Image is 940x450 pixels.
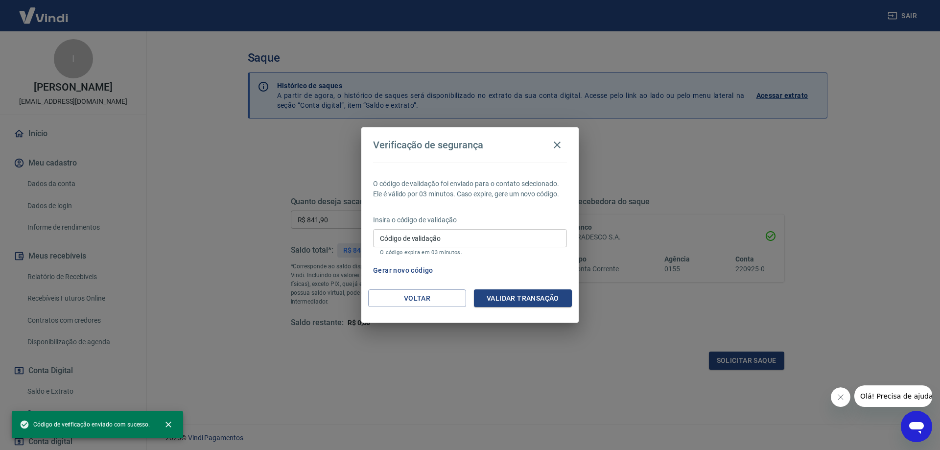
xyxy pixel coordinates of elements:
span: Código de verificação enviado com sucesso. [20,420,150,429]
p: O código expira em 03 minutos. [380,249,560,256]
span: Olá! Precisa de ajuda? [6,7,82,15]
button: close [158,414,179,435]
p: O código de validação foi enviado para o contato selecionado. Ele é válido por 03 minutos. Caso e... [373,179,567,199]
iframe: Botão para abrir a janela de mensagens [901,411,932,442]
p: Insira o código de validação [373,215,567,225]
button: Validar transação [474,289,572,308]
button: Gerar novo código [369,261,437,280]
button: Voltar [368,289,466,308]
iframe: Fechar mensagem [831,387,850,407]
h4: Verificação de segurança [373,139,483,151]
iframe: Mensagem da empresa [854,385,932,407]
